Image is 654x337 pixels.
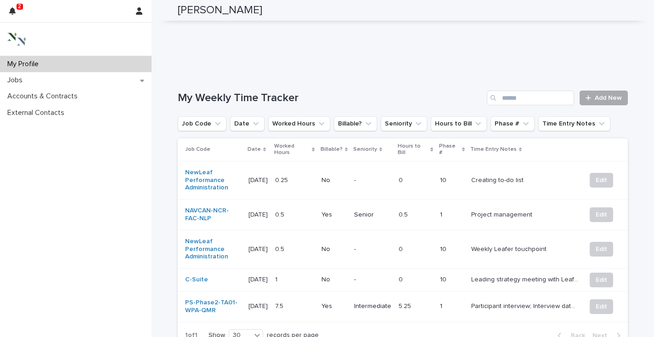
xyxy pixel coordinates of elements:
[471,301,581,310] p: Participant interview; Interview data analysis
[185,299,241,314] a: PS-Phase2-TA01-WPA-QMR
[275,175,290,184] p: 0.25
[275,274,279,284] p: 1
[4,92,85,101] p: Accounts & Contracts
[471,244,548,253] p: Weekly Leafer touchpoint
[185,144,210,154] p: Job Code
[230,116,265,131] button: Date
[9,6,21,22] div: 2
[398,141,428,158] p: Hours to Bill
[248,274,270,284] p: 2025-08-18
[399,274,405,284] p: 0
[590,242,613,257] button: Edit
[354,276,391,284] p: -
[248,301,270,310] p: 2025-08-18
[185,207,241,223] a: NAVCAN-NCR-FAC-NLP
[321,303,347,310] p: Yes
[334,116,377,131] button: Billable?
[399,175,405,184] p: 0
[596,210,607,219] span: Edit
[399,244,405,253] p: 0
[178,161,628,199] tr: NewLeaf Performance Administration [DATE][DATE] 0.250.25 No-00 10Creating to-do listCreating to-d...
[596,275,607,285] span: Edit
[590,273,613,287] button: Edit
[381,116,427,131] button: Seniority
[18,3,21,10] p: 2
[321,177,347,184] p: No
[399,209,410,219] p: 0.5
[185,238,241,261] a: NewLeaf Performance Administration
[590,299,613,314] button: Edit
[185,169,241,192] a: NewLeaf Performance Administration
[471,274,581,284] p: Leading strategy meeting with Leafers about webinars
[596,245,607,254] span: Edit
[4,76,30,85] p: Jobs
[4,60,46,69] p: My Profile
[440,211,464,219] p: 1
[440,276,464,284] p: 10
[4,109,72,117] p: External Contacts
[275,244,286,253] p: 0.5
[354,177,391,184] p: -
[321,144,343,154] p: Billable?
[275,301,285,310] p: 7.5
[178,116,226,131] button: Job Code
[580,91,628,105] a: Add New
[268,116,330,131] button: Worked Hours
[178,230,628,268] tr: NewLeaf Performance Administration [DATE][DATE] 0.50.5 No-00 10Weekly Leafer touchpointWeekly Lea...
[354,211,391,219] p: Senior
[321,246,347,253] p: No
[178,200,628,230] tr: NAVCAN-NCR-FAC-NLP [DATE][DATE] 0.50.5 YesSenior0.50.5 1Project managementProject management Edit
[321,211,347,219] p: Yes
[471,175,525,184] p: Creating to-do list
[321,276,347,284] p: No
[596,302,607,311] span: Edit
[471,209,534,219] p: Project management
[354,303,391,310] p: Intermediate
[354,246,391,253] p: -
[275,209,286,219] p: 0.5
[178,291,628,322] tr: PS-Phase2-TA01-WPA-QMR [DATE][DATE] 7.57.5 YesIntermediate5.255.25 1Participant interview; Interv...
[248,144,261,154] p: Date
[470,144,517,154] p: Time Entry Notes
[248,175,270,184] p: 2025-08-19
[596,176,607,185] span: Edit
[440,177,464,184] p: 10
[595,95,622,101] span: Add New
[248,209,270,219] p: 2025-08-18
[178,91,483,105] h1: My Weekly Time Tracker
[185,276,208,284] a: C-Suite
[7,30,26,48] img: 3bAFpBnQQY6ys9Fa9hsD
[590,173,613,188] button: Edit
[487,91,574,105] input: Search
[274,141,310,158] p: Worked Hours
[439,141,460,158] p: Phase #
[178,4,262,17] h2: [PERSON_NAME]
[490,116,535,131] button: Phase #
[248,244,270,253] p: 2025-08-18
[178,268,628,291] tr: C-Suite [DATE][DATE] 11 No-00 10Leading strategy meeting with Leafers about webinarsLeading strat...
[440,246,464,253] p: 10
[440,303,464,310] p: 1
[538,116,610,131] button: Time Entry Notes
[431,116,487,131] button: Hours to Bill
[590,207,613,222] button: Edit
[353,144,377,154] p: Seniority
[399,301,413,310] p: 5.25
